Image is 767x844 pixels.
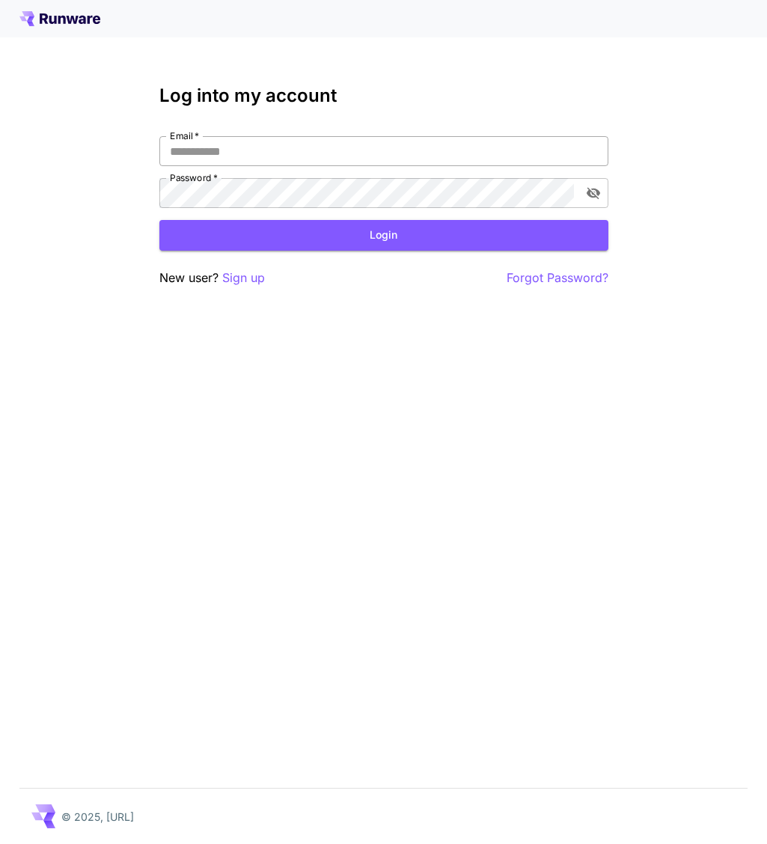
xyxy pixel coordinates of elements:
[159,85,608,106] h3: Log into my account
[159,269,265,287] p: New user?
[61,809,134,825] p: © 2025, [URL]
[159,220,608,251] button: Login
[580,180,607,207] button: toggle password visibility
[170,171,218,184] label: Password
[170,129,199,142] label: Email
[222,269,265,287] button: Sign up
[507,269,608,287] button: Forgot Password?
